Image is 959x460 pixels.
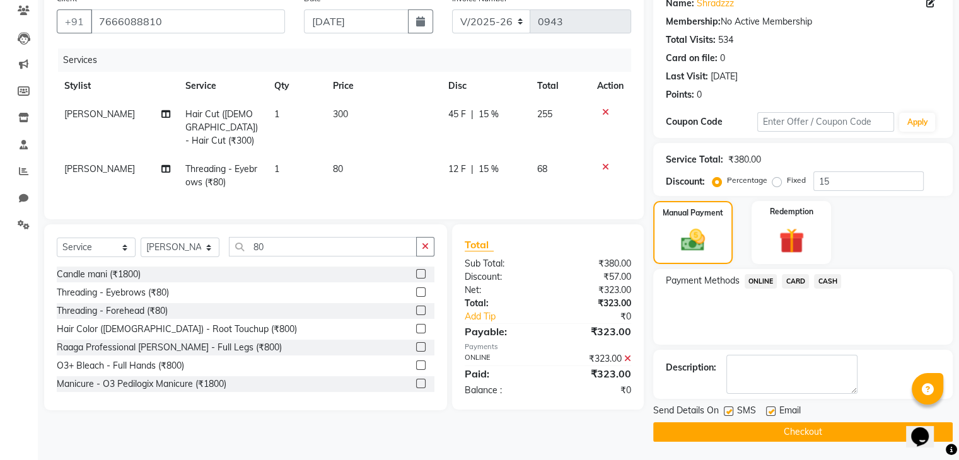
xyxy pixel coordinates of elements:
div: Description: [666,361,716,374]
div: Services [58,49,641,72]
div: ₹323.00 [548,284,641,297]
div: Threading - Forehead (₹80) [57,304,168,318]
div: Total: [455,297,548,310]
div: Manicure - O3 Pedilogix Manicure (₹1800) [57,377,226,391]
input: Enter Offer / Coupon Code [757,112,895,132]
label: Percentage [727,175,767,186]
span: 15 % [479,163,499,176]
span: [PERSON_NAME] [64,108,135,120]
div: Total Visits: [666,33,716,47]
div: ₹57.00 [548,270,641,284]
th: Action [590,72,631,100]
span: 300 [333,108,348,120]
div: Last Visit: [666,70,708,83]
div: Payable: [455,324,548,339]
div: Membership: [666,15,721,28]
div: Service Total: [666,153,723,166]
div: Payments [465,342,631,352]
div: Threading - Eyebrows (₹80) [57,286,169,299]
span: 15 % [479,108,499,121]
span: | [471,108,474,121]
div: Coupon Code [666,115,757,129]
div: Points: [666,88,694,101]
button: Apply [899,113,935,132]
div: Discount: [455,270,548,284]
input: Search by Name/Mobile/Email/Code [91,9,285,33]
span: Payment Methods [666,274,740,287]
span: CASH [814,274,841,289]
span: Send Details On [653,404,719,420]
th: Total [530,72,590,100]
span: [PERSON_NAME] [64,163,135,175]
div: ₹380.00 [548,257,641,270]
div: ₹380.00 [728,153,761,166]
th: Service [178,72,267,100]
input: Search or Scan [229,237,417,256]
div: 0 [697,88,702,101]
button: Checkout [653,422,953,442]
div: Discount: [666,175,705,188]
img: _gift.svg [771,225,812,256]
span: 255 [537,108,552,120]
div: ₹323.00 [548,352,641,365]
th: Price [325,72,440,100]
label: Fixed [787,175,806,186]
span: 1 [274,108,279,120]
div: ONLINE [455,352,548,365]
div: [DATE] [711,70,738,83]
span: ONLINE [745,274,777,289]
div: ₹0 [563,310,640,323]
div: Sub Total: [455,257,548,270]
div: ₹323.00 [548,366,641,381]
th: Qty [267,72,326,100]
a: Add Tip [455,310,563,323]
div: Hair Color ([DEMOGRAPHIC_DATA]) - Root Touchup (₹800) [57,323,297,336]
span: Email [779,404,801,420]
div: Card on file: [666,52,718,65]
span: 68 [537,163,547,175]
div: 534 [718,33,733,47]
span: | [471,163,474,176]
div: Candle mani (₹1800) [57,268,141,281]
img: _cash.svg [673,226,712,254]
span: 45 F [448,108,466,121]
label: Manual Payment [663,207,723,219]
span: 12 F [448,163,466,176]
div: Net: [455,284,548,297]
span: SMS [737,404,756,420]
span: 1 [274,163,279,175]
span: Hair Cut ([DEMOGRAPHIC_DATA]) - Hair Cut (₹300) [185,108,258,146]
div: ₹323.00 [548,324,641,339]
span: CARD [782,274,809,289]
span: Total [465,238,494,251]
span: 80 [333,163,343,175]
div: Paid: [455,366,548,381]
div: No Active Membership [666,15,940,28]
div: ₹0 [548,384,641,397]
iframe: chat widget [906,410,946,447]
button: +91 [57,9,92,33]
div: Balance : [455,384,548,397]
th: Disc [441,72,530,100]
div: O3+ Bleach - Full Hands (₹800) [57,359,184,372]
div: 0 [720,52,725,65]
label: Redemption [770,206,813,217]
th: Stylist [57,72,178,100]
div: ₹323.00 [548,297,641,310]
div: Raaga Professional [PERSON_NAME] - Full Legs (₹800) [57,341,282,354]
span: Threading - Eyebrows (₹80) [185,163,257,188]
